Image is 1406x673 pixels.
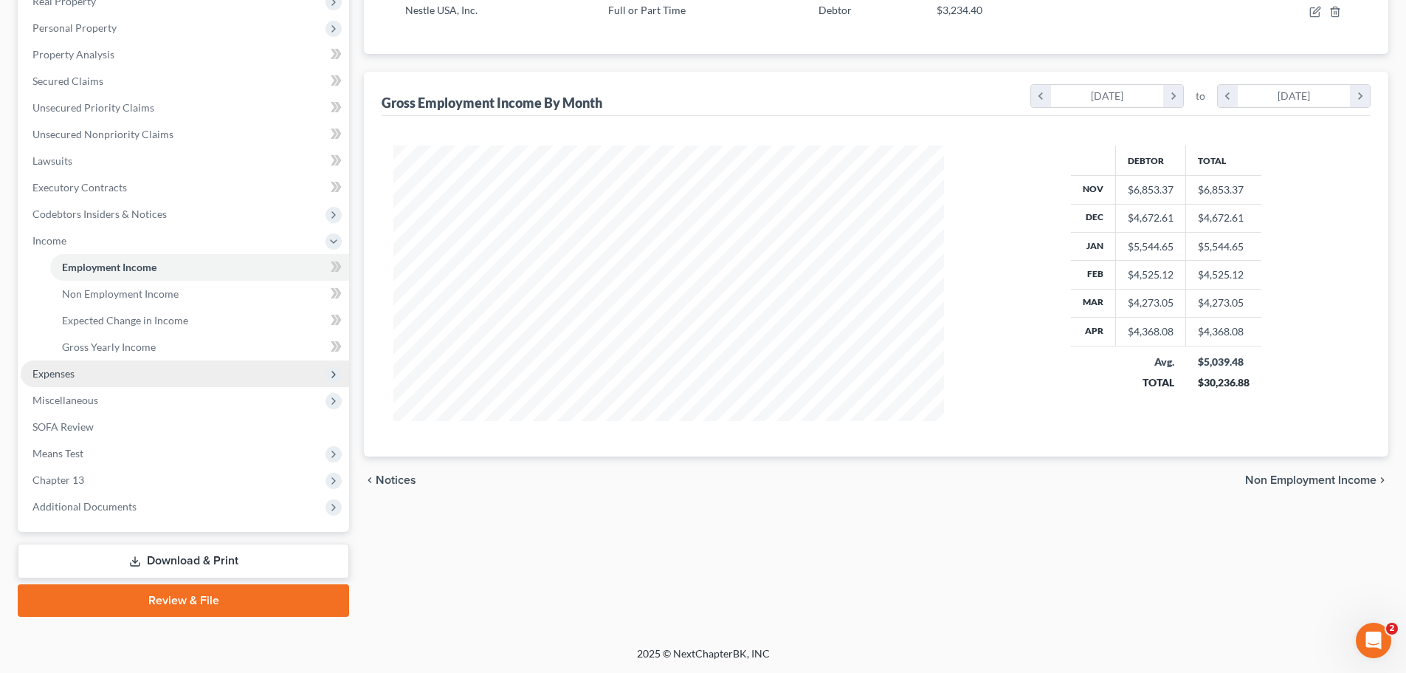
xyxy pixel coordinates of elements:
a: Gross Yearly Income [50,334,349,361]
span: 2 [1386,623,1398,635]
div: Avg. [1128,355,1174,369]
i: chevron_right [1376,474,1388,486]
a: Executory Contracts [21,174,349,201]
span: Codebtors Insiders & Notices [32,208,167,220]
span: SOFA Review [32,420,94,433]
i: chevron_left [1031,85,1051,107]
th: Total [1186,146,1261,175]
th: Jan [1071,232,1116,260]
td: $6,853.37 [1186,176,1261,204]
div: $30,236.88 [1198,375,1250,390]
span: Executory Contracts [32,181,127,194]
button: Non Employment Income chevron_right [1245,474,1388,486]
div: $6,853.37 [1128,182,1174,197]
span: $3,234.40 [937,4,982,16]
th: Nov [1071,176,1116,204]
div: $4,273.05 [1128,295,1174,310]
a: Review & File [18,584,349,617]
th: Dec [1071,204,1116,232]
span: Income [32,234,66,247]
div: $5,544.65 [1128,239,1174,254]
div: $4,368.08 [1128,324,1174,339]
span: Personal Property [32,21,117,34]
span: Debtor [819,4,852,16]
a: Expected Change in Income [50,307,349,334]
td: $5,544.65 [1186,232,1261,260]
a: Lawsuits [21,148,349,174]
span: Expected Change in Income [62,314,188,327]
span: Unsecured Priority Claims [32,101,154,114]
span: Miscellaneous [32,394,98,406]
a: Non Employment Income [50,281,349,307]
i: chevron_left [364,474,376,486]
span: Gross Yearly Income [62,341,156,353]
div: [DATE] [1051,85,1164,107]
span: Non Employment Income [1245,474,1376,486]
div: $4,672.61 [1128,211,1174,225]
span: Means Test [32,447,83,460]
span: Expenses [32,367,75,380]
a: Download & Print [18,544,349,578]
a: SOFA Review [21,414,349,440]
td: $4,273.05 [1186,289,1261,317]
td: $4,525.12 [1186,261,1261,289]
span: Nestle USA, Inc. [405,4,478,16]
span: Non Employment Income [62,287,179,300]
span: Lawsuits [32,154,72,167]
th: Feb [1071,261,1116,289]
span: Chapter 13 [32,474,84,486]
th: Apr [1071,318,1116,346]
div: [DATE] [1238,85,1351,107]
span: to [1196,89,1205,103]
div: Gross Employment Income By Month [382,94,602,112]
div: $5,039.48 [1198,355,1250,369]
i: chevron_right [1163,85,1183,107]
div: $4,525.12 [1128,267,1174,282]
span: Unsecured Nonpriority Claims [32,128,173,140]
a: Employment Income [50,254,349,281]
a: Secured Claims [21,68,349,95]
div: 2025 © NextChapterBK, INC [283,646,1124,673]
span: Employment Income [62,261,156,273]
td: $4,368.08 [1186,318,1261,346]
span: Secured Claims [32,75,103,87]
span: Notices [376,474,416,486]
button: chevron_left Notices [364,474,416,486]
a: Unsecured Priority Claims [21,95,349,121]
td: $4,672.61 [1186,204,1261,232]
span: Full or Part Time [608,4,686,16]
i: chevron_left [1218,85,1238,107]
div: TOTAL [1128,375,1174,390]
th: Debtor [1116,146,1186,175]
th: Mar [1071,289,1116,317]
i: chevron_right [1350,85,1370,107]
span: Additional Documents [32,500,137,513]
a: Property Analysis [21,41,349,68]
a: Unsecured Nonpriority Claims [21,121,349,148]
span: Property Analysis [32,48,114,61]
iframe: Intercom live chat [1356,623,1391,658]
